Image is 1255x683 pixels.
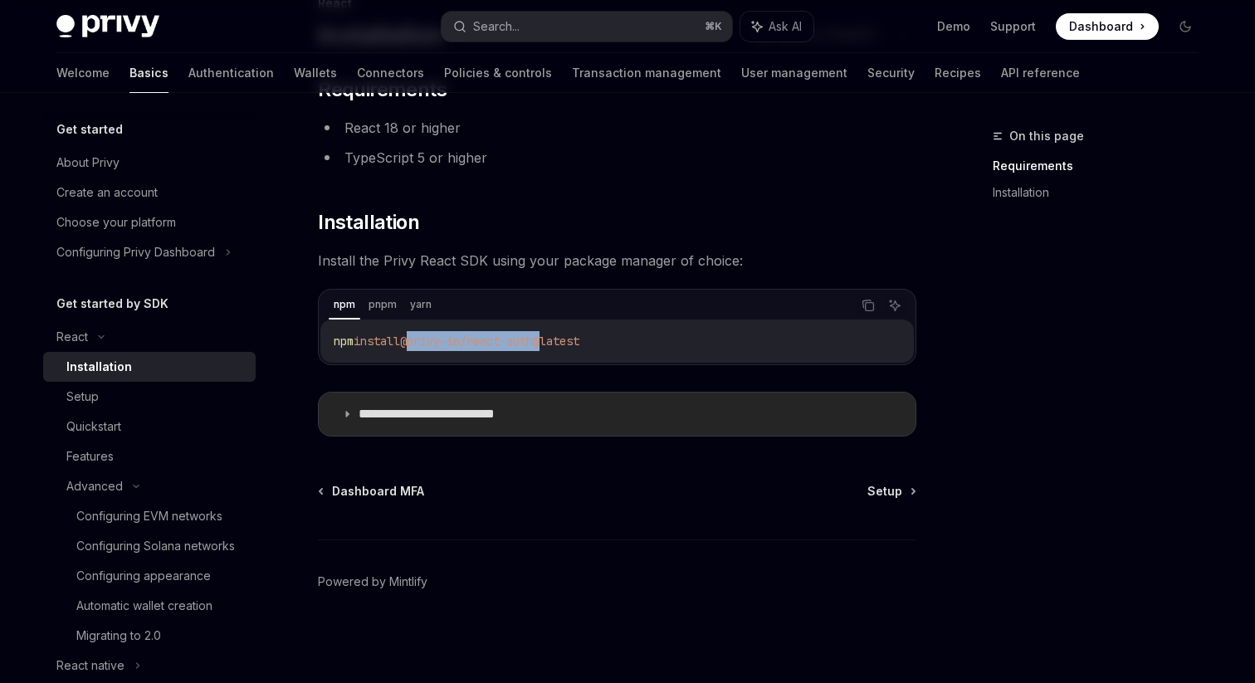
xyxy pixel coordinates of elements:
[294,53,337,93] a: Wallets
[357,53,424,93] a: Connectors
[442,12,732,41] button: Search...⌘K
[405,295,437,315] div: yarn
[990,18,1036,35] a: Support
[43,382,256,412] a: Setup
[43,591,256,621] a: Automatic wallet creation
[473,17,520,37] div: Search...
[76,566,211,586] div: Configuring appearance
[364,295,402,315] div: pnpm
[1009,126,1084,146] span: On this page
[43,148,256,178] a: About Privy
[56,53,110,93] a: Welcome
[76,626,161,646] div: Migrating to 2.0
[318,209,419,236] span: Installation
[740,12,813,41] button: Ask AI
[354,334,400,349] span: install
[56,183,158,202] div: Create an account
[329,295,360,315] div: npm
[43,501,256,531] a: Configuring EVM networks
[769,18,802,35] span: Ask AI
[76,506,222,526] div: Configuring EVM networks
[43,207,256,237] a: Choose your platform
[43,531,256,561] a: Configuring Solana networks
[444,53,552,93] a: Policies & controls
[43,178,256,207] a: Create an account
[43,352,256,382] a: Installation
[867,483,915,500] a: Setup
[76,596,212,616] div: Automatic wallet creation
[400,334,579,349] span: @privy-io/react-auth@latest
[320,483,424,500] a: Dashboard MFA
[1001,53,1080,93] a: API reference
[56,656,125,676] div: React native
[43,621,256,651] a: Migrating to 2.0
[318,573,427,590] a: Powered by Mintlify
[332,483,424,500] span: Dashboard MFA
[56,153,120,173] div: About Privy
[741,53,847,93] a: User management
[56,120,123,139] h5: Get started
[1069,18,1133,35] span: Dashboard
[43,412,256,442] a: Quickstart
[884,295,906,316] button: Ask AI
[66,357,132,377] div: Installation
[867,53,915,93] a: Security
[76,536,235,556] div: Configuring Solana networks
[66,387,99,407] div: Setup
[66,446,114,466] div: Features
[129,53,168,93] a: Basics
[318,249,916,272] span: Install the Privy React SDK using your package manager of choice:
[705,20,722,33] span: ⌘ K
[937,18,970,35] a: Demo
[56,242,215,262] div: Configuring Privy Dashboard
[993,179,1212,206] a: Installation
[56,212,176,232] div: Choose your platform
[867,483,902,500] span: Setup
[935,53,981,93] a: Recipes
[334,334,354,349] span: npm
[318,116,916,139] li: React 18 or higher
[66,417,121,437] div: Quickstart
[56,294,168,314] h5: Get started by SDK
[43,561,256,591] a: Configuring appearance
[318,146,916,169] li: TypeScript 5 or higher
[43,442,256,471] a: Features
[857,295,879,316] button: Copy the contents from the code block
[572,53,721,93] a: Transaction management
[56,15,159,38] img: dark logo
[188,53,274,93] a: Authentication
[993,153,1212,179] a: Requirements
[66,476,123,496] div: Advanced
[1172,13,1199,40] button: Toggle dark mode
[1056,13,1159,40] a: Dashboard
[56,327,88,347] div: React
